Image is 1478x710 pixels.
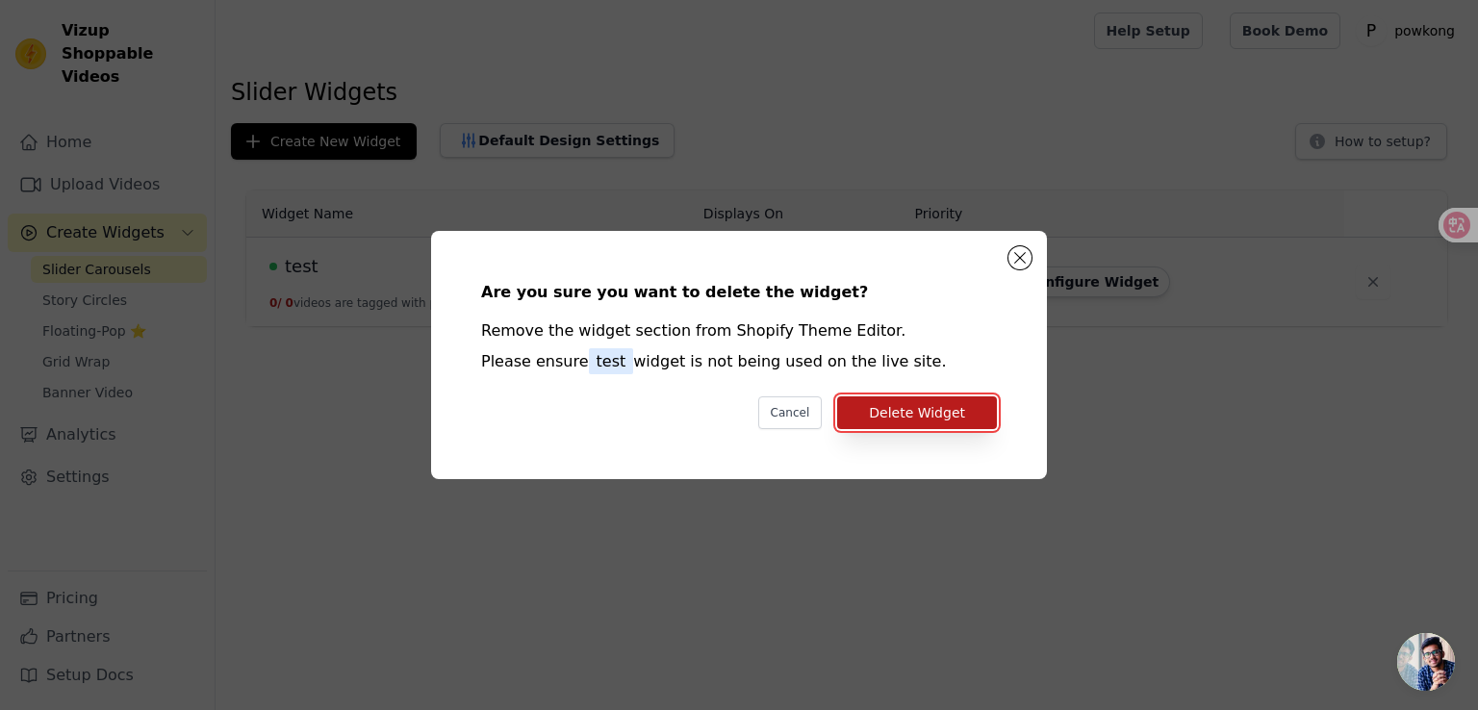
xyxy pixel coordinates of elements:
div: Remove the widget section from Shopify Theme Editor. [481,319,997,342]
div: Are you sure you want to delete the widget? [481,281,997,304]
span: test [589,348,634,374]
div: Please ensure widget is not being used on the live site. [481,350,997,373]
button: Cancel [758,396,823,429]
button: Delete Widget [837,396,997,429]
a: 开放式聊天 [1397,633,1455,691]
button: Close modal [1008,246,1032,269]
